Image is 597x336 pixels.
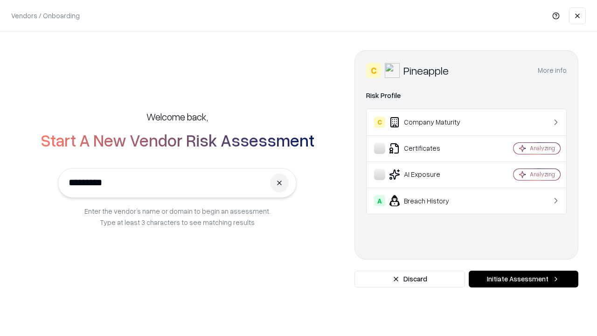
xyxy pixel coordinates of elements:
[538,62,567,79] button: More info
[41,131,314,149] h2: Start A New Vendor Risk Assessment
[385,63,400,78] img: Pineapple
[146,110,208,123] h5: Welcome back,
[403,63,449,78] div: Pineapple
[530,144,555,152] div: Analyzing
[530,170,555,178] div: Analyzing
[366,63,381,78] div: C
[366,90,567,101] div: Risk Profile
[11,11,80,21] p: Vendors / Onboarding
[374,117,486,128] div: Company Maturity
[354,271,465,287] button: Discard
[469,271,578,287] button: Initiate Assessment
[374,195,486,206] div: Breach History
[84,205,271,228] p: Enter the vendor’s name or domain to begin an assessment. Type at least 3 characters to see match...
[374,143,486,154] div: Certificates
[374,195,385,206] div: A
[374,169,486,180] div: AI Exposure
[374,117,385,128] div: C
